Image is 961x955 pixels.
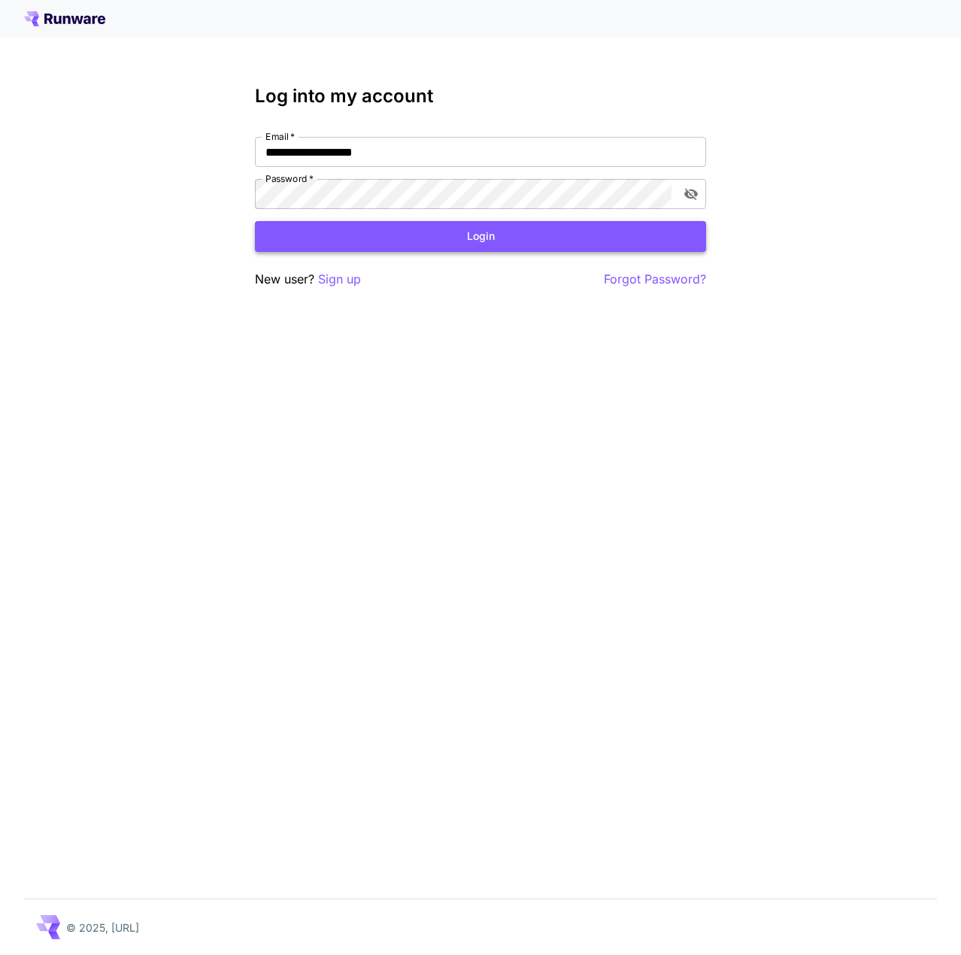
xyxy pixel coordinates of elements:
[66,920,139,935] p: © 2025, [URL]
[265,130,295,143] label: Email
[255,86,706,107] h3: Log into my account
[255,270,361,289] p: New user?
[265,172,314,185] label: Password
[255,221,706,252] button: Login
[604,270,706,289] button: Forgot Password?
[318,270,361,289] button: Sign up
[678,180,705,208] button: toggle password visibility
